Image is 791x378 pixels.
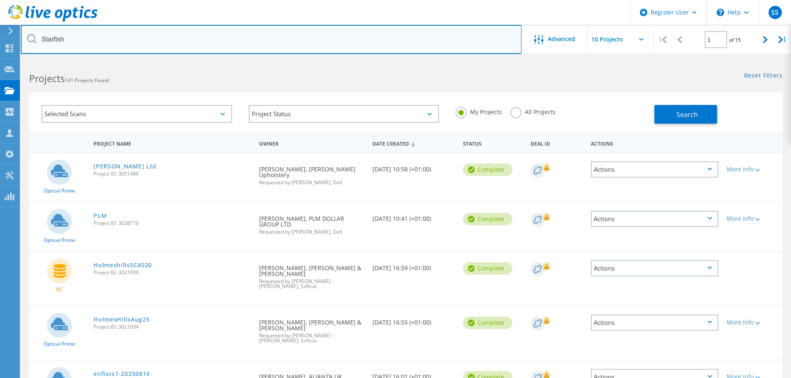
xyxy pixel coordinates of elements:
span: 141 Projects Found [65,77,109,84]
div: [DATE] 16:59 (+01:00) [368,252,459,279]
span: Project ID: 3021934 [93,324,251,329]
div: [PERSON_NAME], [PERSON_NAME] & [PERSON_NAME] [255,306,368,351]
a: Reset Filters [744,73,783,80]
span: Optical Prime [44,238,75,243]
svg: \n [717,9,724,16]
div: Actions [591,315,718,331]
a: PLM [93,213,107,219]
div: [PERSON_NAME], [PERSON_NAME] Upholstery [255,153,368,193]
span: Project ID: 3028710 [93,221,251,226]
div: Complete [463,163,512,176]
span: Requested by [PERSON_NAME] - [PERSON_NAME], Softcat [259,333,364,343]
div: | [774,25,791,54]
a: HolmeshillsSC4020 [93,262,152,268]
label: All Projects [510,107,556,115]
span: of 15 [729,37,741,44]
span: Requested by [PERSON_NAME], Dell [259,229,364,234]
button: Search [654,105,717,124]
a: Live Optics Dashboard [8,17,98,23]
a: enfivcs1-20250814 [93,371,150,377]
div: Status [459,135,527,151]
input: Search projects by name, owner, ID, company, etc [21,25,522,54]
span: Project ID: 3021939 [93,270,251,275]
div: Date Created [368,135,459,151]
span: Advanced [548,36,575,42]
span: Project ID: 3051486 [93,171,251,176]
span: Search [676,110,698,119]
div: More Info [727,319,779,325]
b: Projects [29,72,65,85]
span: SS [771,9,779,16]
div: Actions [591,260,718,276]
span: SC [56,287,62,292]
div: Actions [591,211,718,227]
span: Optical Prime [44,188,75,193]
div: Complete [463,213,512,225]
div: More Info [727,216,779,222]
div: Complete [463,262,512,275]
div: [DATE] 10:58 (+01:00) [368,153,459,180]
div: Owner [255,135,368,151]
div: Project Name [89,135,255,151]
div: Project Status [249,105,439,123]
div: More Info [727,166,779,172]
label: My Projects [455,107,502,115]
div: [PERSON_NAME], PLM DOLLAR GROUP LTD [255,202,368,243]
a: [PERSON_NAME] Ltd [93,163,157,169]
span: Requested by [PERSON_NAME], Dell [259,180,364,185]
div: [DATE] 16:55 (+01:00) [368,306,459,334]
div: [DATE] 10:41 (+01:00) [368,202,459,230]
div: Selected Scans [42,105,232,123]
div: Complete [463,317,512,329]
span: Optical Prime [44,341,75,346]
div: [PERSON_NAME], [PERSON_NAME] & [PERSON_NAME] [255,252,368,297]
div: | [654,25,671,54]
div: Actions [591,161,718,178]
span: Requested by [PERSON_NAME] - [PERSON_NAME], Softcat [259,279,364,289]
div: Actions [587,135,722,151]
div: Deal Id [527,135,587,151]
a: HolmesHIllsAug25 [93,317,149,322]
